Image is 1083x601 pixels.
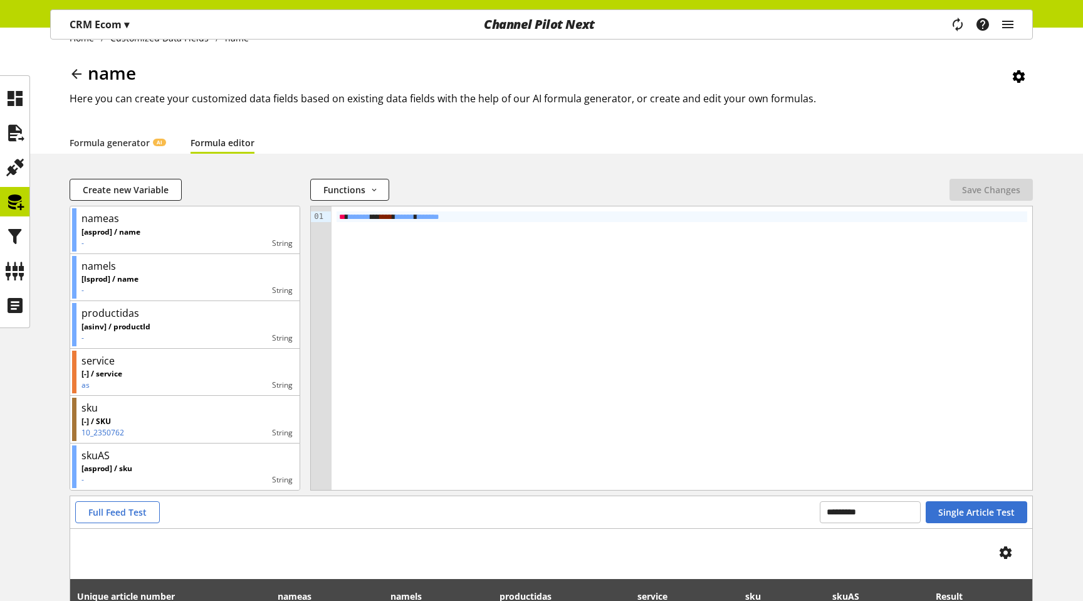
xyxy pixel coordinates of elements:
div: skuAS [81,448,110,463]
div: string [124,427,293,439]
p: as [81,380,122,391]
span: ▾ [124,18,129,31]
div: namels [81,258,116,274]
span: Single Article Test [938,506,1015,519]
span: name [88,61,136,85]
p: [lsprod] / name [81,274,139,285]
div: string [132,474,293,486]
div: string [150,332,293,344]
div: string [122,380,293,391]
p: - [81,332,150,344]
h2: Here you can create your customized data fields based on existing data fields with the help of ou... [70,91,1033,106]
a: Formula generatorAI [70,136,165,149]
button: Single Article Test [926,501,1027,523]
div: productidas [81,306,139,321]
p: [asprod] / name [81,226,140,238]
a: Formula editor [191,136,254,149]
div: string [140,238,293,249]
div: 01 [311,211,325,222]
span: Full Feed Test [88,506,147,519]
p: - [81,238,140,249]
p: [-] / service [81,368,122,380]
span: Save Changes [962,183,1020,196]
button: Save Changes [950,179,1033,201]
div: sku [81,400,98,415]
span: AI [157,139,162,146]
p: 10_2350762 [81,427,124,439]
button: Create new Variable [70,179,182,201]
p: CRM Ecom [70,17,129,32]
p: [asinv] / productId [81,321,150,332]
p: [-] / SKU [81,416,124,427]
button: Full Feed Test [75,501,160,523]
p: - [81,285,139,296]
span: Create new Variable [83,183,169,196]
div: nameas [81,211,119,226]
button: Functions [310,179,389,201]
p: [asprod] / sku [81,463,132,474]
div: service [81,353,115,368]
p: - [81,474,132,486]
div: string [139,285,293,296]
span: Functions [323,183,365,196]
nav: main navigation [50,9,1033,40]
